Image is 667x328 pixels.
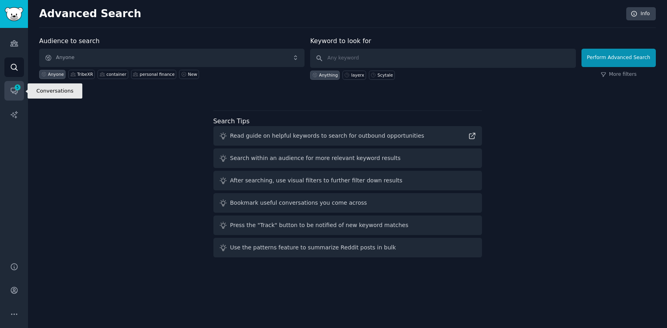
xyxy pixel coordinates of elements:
img: GummySearch logo [5,7,23,21]
div: Scytale [378,72,393,78]
div: Bookmark useful conversations you come across [230,199,367,207]
div: container [106,71,126,77]
label: Audience to search [39,37,100,45]
div: Anyone [48,71,64,77]
span: 5 [14,85,21,90]
div: Use the patterns feature to summarize Reddit posts in bulk [230,243,396,252]
a: 5 [4,81,24,101]
a: More filters [601,71,637,78]
div: Press the "Track" button to be notified of new keyword matches [230,221,408,229]
div: TribeXR [77,71,93,77]
h2: Advanced Search [39,8,622,20]
div: Read guide on helpful keywords to search for outbound opportunities [230,132,424,140]
div: personal finance [140,71,175,77]
a: Info [626,7,656,21]
div: New [188,71,197,77]
button: Perform Advanced Search [581,49,656,67]
div: After searching, use visual filters to further filter down results [230,176,402,185]
label: Search Tips [213,117,250,125]
button: Anyone [39,49,305,67]
label: Keyword to look for [310,37,371,45]
a: New [179,70,199,79]
div: Search within an audience for more relevant keyword results [230,154,401,162]
div: Anything [319,72,338,78]
div: layerx [351,72,364,78]
input: Any keyword [310,49,575,68]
